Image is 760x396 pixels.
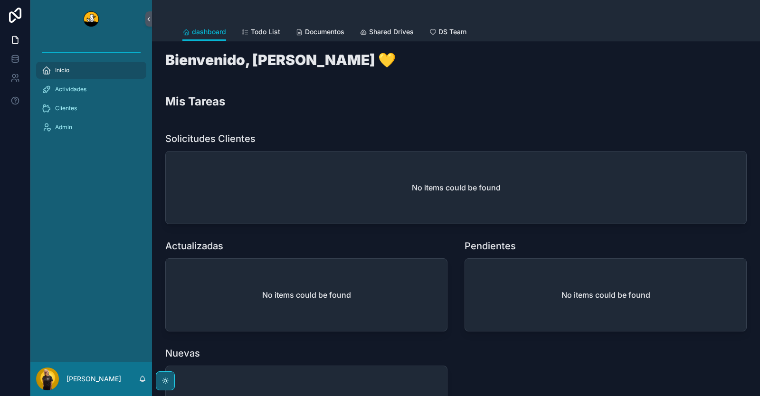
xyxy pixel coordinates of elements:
[165,53,396,67] h1: Bienvenido, [PERSON_NAME] 💛
[30,38,152,148] div: scrollable content
[251,27,280,37] span: Todo List
[241,23,280,42] a: Todo List
[360,23,414,42] a: Shared Drives
[66,374,121,384] p: [PERSON_NAME]
[36,81,146,98] a: Actividades
[295,23,344,42] a: Documentos
[55,123,72,131] span: Admin
[55,104,77,112] span: Clientes
[262,289,351,301] h2: No items could be found
[36,100,146,117] a: Clientes
[429,23,466,42] a: DS Team
[561,289,650,301] h2: No items could be found
[305,27,344,37] span: Documentos
[165,132,256,145] h1: Solicitudes Clientes
[84,11,99,27] img: App logo
[55,85,86,93] span: Actividades
[438,27,466,37] span: DS Team
[412,182,501,193] h2: No items could be found
[369,27,414,37] span: Shared Drives
[165,239,223,253] h1: Actualizadas
[165,347,200,360] h1: Nuevas
[55,66,69,74] span: Inicio
[165,94,225,109] h2: Mis Tareas
[192,27,226,37] span: dashboard
[465,239,516,253] h1: Pendientes
[36,62,146,79] a: Inicio
[182,23,226,41] a: dashboard
[36,119,146,136] a: Admin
